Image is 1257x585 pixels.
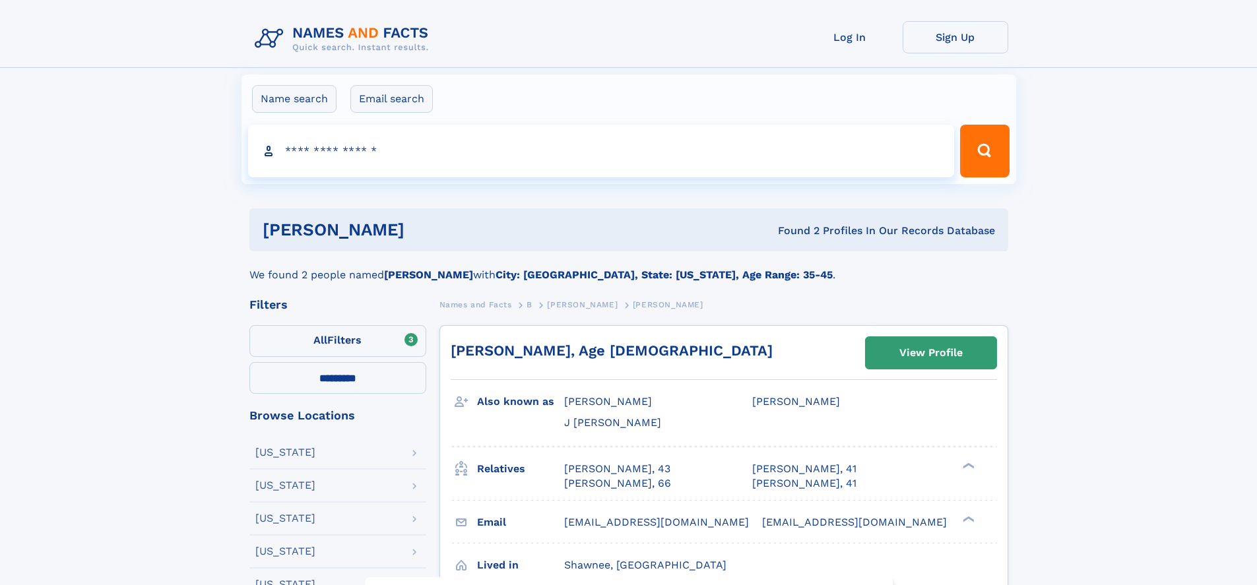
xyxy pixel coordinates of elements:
[564,476,671,491] a: [PERSON_NAME], 66
[564,395,652,408] span: [PERSON_NAME]
[547,300,618,309] span: [PERSON_NAME]
[477,511,564,534] h3: Email
[263,222,591,238] h1: [PERSON_NAME]
[762,516,947,528] span: [EMAIL_ADDRESS][DOMAIN_NAME]
[797,21,903,53] a: Log In
[633,300,703,309] span: [PERSON_NAME]
[564,416,661,429] span: J [PERSON_NAME]
[960,125,1009,177] button: Search Button
[903,21,1008,53] a: Sign Up
[313,334,327,346] span: All
[384,268,473,281] b: [PERSON_NAME]
[564,516,749,528] span: [EMAIL_ADDRESS][DOMAIN_NAME]
[959,514,975,523] div: ❯
[249,21,439,57] img: Logo Names and Facts
[252,85,337,113] label: Name search
[255,546,315,557] div: [US_STATE]
[527,296,532,313] a: B
[564,559,726,571] span: Shawnee, [GEOGRAPHIC_DATA]
[959,461,975,470] div: ❯
[350,85,433,113] label: Email search
[899,338,963,368] div: View Profile
[255,480,315,491] div: [US_STATE]
[866,337,996,369] a: View Profile
[752,395,840,408] span: [PERSON_NAME]
[752,462,856,476] a: [PERSON_NAME], 41
[527,300,532,309] span: B
[249,325,426,357] label: Filters
[255,447,315,458] div: [US_STATE]
[249,410,426,421] div: Browse Locations
[451,342,773,359] a: [PERSON_NAME], Age [DEMOGRAPHIC_DATA]
[547,296,618,313] a: [PERSON_NAME]
[477,554,564,576] h3: Lived in
[249,251,1008,283] div: We found 2 people named with .
[249,299,426,311] div: Filters
[752,476,856,491] a: [PERSON_NAME], 41
[496,268,833,281] b: City: [GEOGRAPHIC_DATA], State: [US_STATE], Age Range: 35-45
[248,125,955,177] input: search input
[477,458,564,480] h3: Relatives
[591,224,995,238] div: Found 2 Profiles In Our Records Database
[564,462,670,476] a: [PERSON_NAME], 43
[439,296,512,313] a: Names and Facts
[477,390,564,413] h3: Also known as
[255,513,315,524] div: [US_STATE]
